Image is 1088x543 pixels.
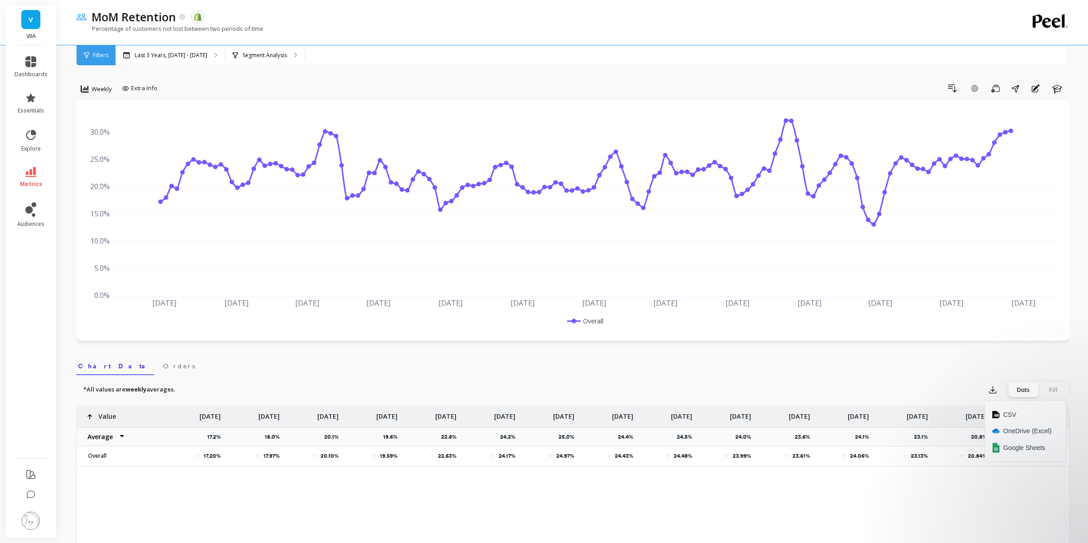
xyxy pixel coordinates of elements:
p: 24.2% [500,433,521,440]
p: [DATE] [376,406,398,421]
span: OneDrive (Excel) [1003,426,1052,435]
p: 19.6% [383,433,403,440]
p: 20.1% [324,433,344,440]
p: 22.6% [441,433,462,440]
p: [DATE] [317,406,339,421]
div: Fill [1038,382,1068,397]
p: 24.06% [850,452,869,460]
p: 24.0% [735,433,757,440]
p: [DATE] [966,406,987,421]
p: [DATE] [671,406,692,421]
p: 22.63% [438,452,457,460]
span: dashboards [15,71,48,78]
span: explore [21,145,41,152]
p: 17.2% [207,433,226,440]
span: V [29,15,33,25]
span: CSV [1003,410,1016,419]
p: MoM Retention [92,9,176,24]
p: [DATE] [258,406,280,421]
p: 24.5% [677,433,698,440]
p: 24.43% [615,452,633,460]
p: Value [98,406,116,421]
p: [DATE] [730,406,751,421]
span: Google Sheets [1003,443,1045,452]
span: Filters [93,52,108,59]
p: [DATE] [199,406,221,421]
span: metrics [20,181,42,188]
img: option icon [992,443,1000,453]
p: Overall [83,452,162,460]
span: Chart Data [78,362,152,371]
span: essentials [18,107,44,114]
img: profile picture [22,512,40,530]
p: 23.99% [733,452,751,460]
span: Weekly [92,85,112,93]
img: api.shopify.svg [194,13,202,21]
p: 24.17% [499,452,515,460]
p: 24.1% [855,433,874,440]
p: 20.84% [968,452,987,460]
span: Extra Info [131,84,157,93]
p: 23.13% [911,452,928,460]
p: Last 3 Years, [DATE] - [DATE] [135,52,207,59]
p: 17.97% [263,452,280,460]
p: [DATE] [435,406,457,421]
p: Percentage of customers not lost between two periods of time [76,24,263,33]
p: [DATE] [553,406,574,421]
p: [DATE] [907,406,928,421]
div: Dots [1008,382,1038,397]
p: 17.20% [204,452,221,460]
p: 20.10% [321,452,339,460]
p: 18.0% [265,433,285,440]
img: header icon [76,13,87,20]
p: [DATE] [494,406,515,421]
p: 20.8% [971,433,992,440]
p: [DATE] [848,406,869,421]
span: Orders [163,362,195,371]
p: 24.97% [556,452,574,460]
img: option icon [992,411,1000,418]
p: 23.61% [792,452,810,460]
nav: Tabs [76,354,1070,375]
p: Segment Analysis [243,52,287,59]
p: [DATE] [789,406,810,421]
p: [DATE] [612,406,633,421]
p: 23.6% [795,433,816,440]
span: audiences [17,220,44,228]
p: 23.1% [914,433,933,440]
p: 25.0% [559,433,580,440]
p: 19.59% [380,452,398,460]
p: 24.4% [618,433,639,440]
strong: weekly [126,385,146,393]
p: 24.48% [674,452,692,460]
p: VIIA [15,33,48,40]
p: *All values are averages. [83,385,175,394]
img: option icon [992,429,1000,433]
